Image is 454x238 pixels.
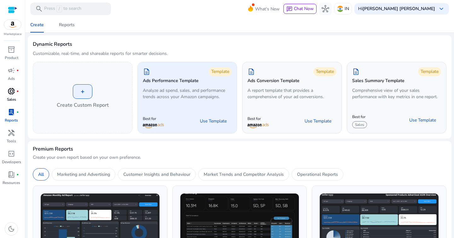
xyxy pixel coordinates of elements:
[2,159,21,165] p: Developers
[247,116,269,121] p: Best for
[247,78,300,84] h5: Ads Conversion Template
[57,171,110,178] p: Marketing and Advertising
[8,67,15,74] span: campaign
[209,67,232,76] div: Template
[358,7,435,11] p: Hi
[8,171,15,178] span: book_4
[200,118,227,124] span: Use Template
[143,78,199,84] h5: Ads Performance Template
[8,87,15,95] span: donut_small
[404,115,441,125] button: Use Template
[143,87,232,100] p: Analyze ad spend, sales, and performance trends across your Amazon campaigns.
[3,180,20,186] p: Resources
[5,55,18,61] p: Product
[33,40,72,48] h3: Dynamic Reports
[38,171,44,178] p: All
[44,5,81,12] p: Press to search
[8,76,15,81] p: Ads
[247,68,255,75] span: description
[319,3,332,15] button: hub
[4,32,21,37] p: Marketplace
[7,97,16,102] p: Sales
[8,129,15,137] span: handyman
[294,6,314,12] span: Chat Now
[73,84,92,99] div: +
[33,154,446,161] p: Create your own report based on your own preference.
[418,67,441,76] div: Template
[283,4,317,14] button: chatChat Now
[8,108,15,116] span: lab_profile
[8,46,15,53] span: inventory_2
[247,87,336,100] p: A report template that provides a comprehensive of your ad conversions.
[352,78,405,84] h5: Sales Summary Template
[33,51,168,57] p: Customizable, real-time, and shareable reports for smarter decisions.
[305,118,331,124] span: Use Template
[16,111,19,113] span: fiber_manual_record
[313,67,336,76] div: Template
[33,146,73,152] h4: Premium Reports
[195,116,232,126] button: Use Template
[57,101,109,109] h4: Create Custom Report
[56,5,62,12] span: /
[8,150,15,158] span: code_blocks
[300,116,336,126] button: Use Template
[337,6,343,12] img: in.svg
[204,171,284,178] p: Market Trends and Competitor Analysis
[143,116,164,121] p: Best for
[352,114,369,119] p: Best for
[16,173,19,176] span: fiber_manual_record
[30,23,44,27] div: Create
[16,90,19,92] span: fiber_manual_record
[297,171,338,178] p: Operational Reports
[4,20,21,29] img: amazon.svg
[143,68,150,75] span: description
[7,138,16,144] p: Tools
[16,69,19,72] span: fiber_manual_record
[438,5,445,13] span: keyboard_arrow_down
[345,3,349,14] p: IN
[352,121,367,128] span: Sales
[123,171,190,178] p: Customer Insights and Behaviour
[409,117,436,123] span: Use Template
[35,5,43,13] span: search
[286,6,293,12] span: chat
[352,68,360,75] span: description
[363,6,435,12] b: [PERSON_NAME] [PERSON_NAME]
[255,3,280,15] span: What's New
[8,225,15,233] span: dark_mode
[352,87,441,100] p: Comprehensive view of your sales performance with key metrics in one report.
[5,117,18,123] p: Reports
[322,5,329,13] span: hub
[59,23,75,27] div: Reports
